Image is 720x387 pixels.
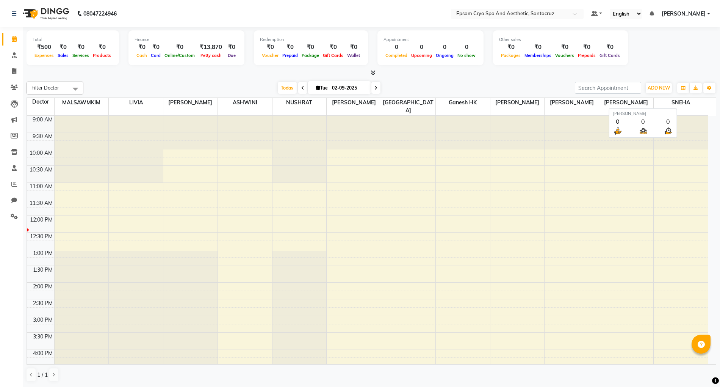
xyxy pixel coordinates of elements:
[33,43,56,52] div: ₹500
[499,36,622,43] div: Other sales
[163,98,218,107] span: [PERSON_NAME]
[272,98,327,107] span: NUSHRAT
[654,98,708,107] span: SNEHA
[260,43,280,52] div: ₹0
[409,53,434,58] span: Upcoming
[83,3,117,24] b: 08047224946
[321,43,345,52] div: ₹0
[638,117,648,126] div: 0
[37,371,48,379] span: 1 / 1
[436,98,490,107] span: Ganesh HK
[91,43,113,52] div: ₹0
[383,53,409,58] span: Completed
[109,98,163,107] span: LIVIA
[383,36,477,43] div: Appointment
[321,53,345,58] span: Gift Cards
[280,53,300,58] span: Prepaid
[662,10,706,18] span: [PERSON_NAME]
[345,53,362,58] span: Wallet
[545,98,599,107] span: [PERSON_NAME]
[613,117,623,126] div: 0
[523,53,553,58] span: Memberships
[613,110,673,117] div: [PERSON_NAME]
[33,53,56,58] span: Expenses
[523,43,553,52] div: ₹0
[225,43,238,52] div: ₹0
[33,36,113,43] div: Total
[330,82,368,94] input: 2025-09-02
[28,233,54,241] div: 12:30 PM
[31,333,54,341] div: 3:30 PM
[646,83,672,93] button: ADD NEW
[300,43,321,52] div: ₹0
[300,53,321,58] span: Package
[575,82,641,94] input: Search Appointment
[31,283,54,291] div: 2:00 PM
[218,98,272,107] span: ASHWINI
[163,53,197,58] span: Online/Custom
[381,98,435,115] span: [GEOGRAPHIC_DATA]
[490,98,545,107] span: [PERSON_NAME]
[434,53,455,58] span: Ongoing
[27,98,54,106] div: Doctor
[31,85,59,91] span: Filter Doctor
[31,116,54,124] div: 9:00 AM
[598,43,622,52] div: ₹0
[664,126,673,135] img: wait_time.png
[163,43,197,52] div: ₹0
[226,53,238,58] span: Due
[553,53,576,58] span: Vouchers
[314,85,330,91] span: Tue
[599,98,653,107] span: [PERSON_NAME]
[688,357,712,379] iframe: chat widget
[31,266,54,274] div: 1:30 PM
[70,53,91,58] span: Services
[499,43,523,52] div: ₹0
[135,43,149,52] div: ₹0
[135,53,149,58] span: Cash
[638,126,648,135] img: queue.png
[28,166,54,174] div: 10:30 AM
[383,43,409,52] div: 0
[55,98,109,107] span: MALSAWMKIM
[31,316,54,324] div: 3:00 PM
[149,43,163,52] div: ₹0
[345,43,362,52] div: ₹0
[28,149,54,157] div: 10:00 AM
[664,117,673,126] div: 0
[28,216,54,224] div: 12:00 PM
[28,182,54,190] div: 11:00 AM
[278,82,297,94] span: Today
[31,299,54,307] div: 2:30 PM
[31,349,54,357] div: 4:00 PM
[31,132,54,140] div: 9:30 AM
[28,199,54,207] div: 11:30 AM
[56,53,70,58] span: Sales
[576,43,598,52] div: ₹0
[648,85,670,91] span: ADD NEW
[327,98,381,107] span: [PERSON_NAME]
[149,53,163,58] span: Card
[260,53,280,58] span: Voucher
[598,53,622,58] span: Gift Cards
[56,43,70,52] div: ₹0
[409,43,434,52] div: 0
[197,43,225,52] div: ₹13,870
[434,43,455,52] div: 0
[260,36,362,43] div: Redemption
[576,53,598,58] span: Prepaids
[31,249,54,257] div: 1:00 PM
[280,43,300,52] div: ₹0
[19,3,71,24] img: logo
[499,53,523,58] span: Packages
[135,36,238,43] div: Finance
[199,53,224,58] span: Petty cash
[91,53,113,58] span: Products
[455,43,477,52] div: 0
[455,53,477,58] span: No show
[553,43,576,52] div: ₹0
[613,126,623,135] img: serve.png
[70,43,91,52] div: ₹0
